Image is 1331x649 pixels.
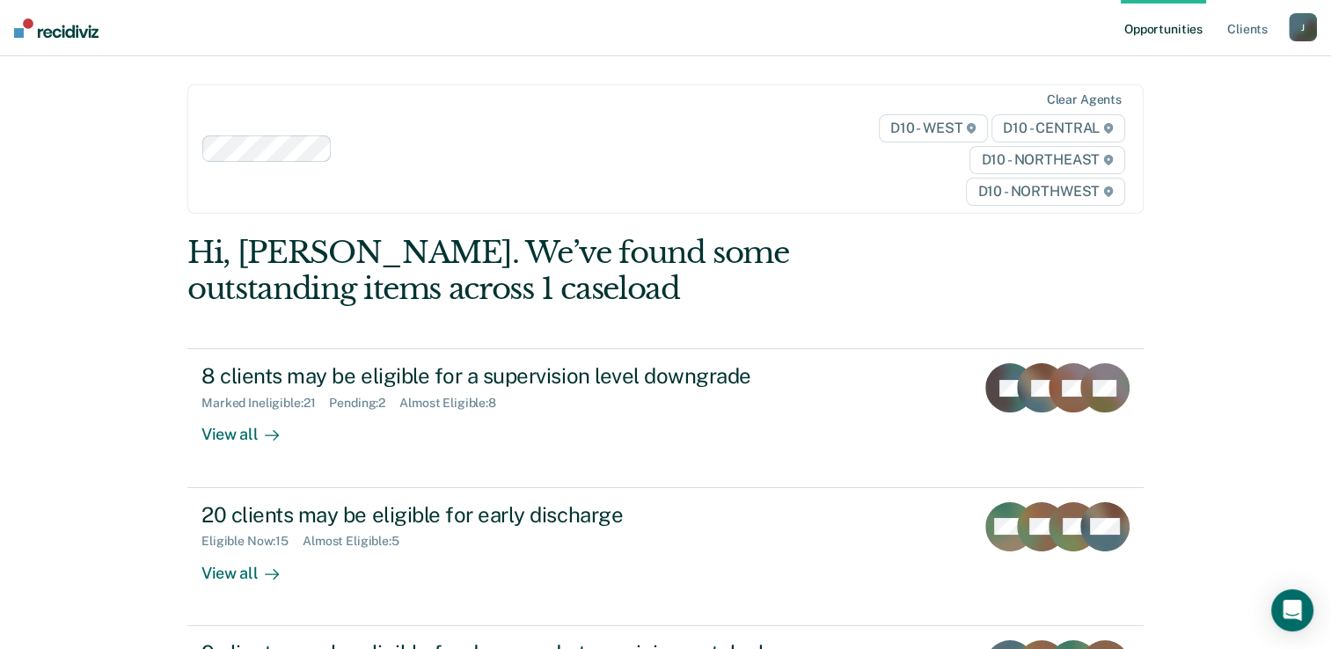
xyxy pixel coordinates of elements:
[991,114,1125,142] span: D10 - CENTRAL
[201,411,300,445] div: View all
[399,396,510,411] div: Almost Eligible : 8
[1047,92,1122,107] div: Clear agents
[966,178,1124,206] span: D10 - NORTHWEST
[201,396,329,411] div: Marked Ineligible : 21
[187,348,1144,487] a: 8 clients may be eligible for a supervision level downgradeMarked Ineligible:21Pending:2Almost El...
[201,549,300,583] div: View all
[969,146,1124,174] span: D10 - NORTHEAST
[201,363,819,389] div: 8 clients may be eligible for a supervision level downgrade
[187,488,1144,626] a: 20 clients may be eligible for early dischargeEligible Now:15Almost Eligible:5View all
[303,534,413,549] div: Almost Eligible : 5
[329,396,399,411] div: Pending : 2
[187,235,952,307] div: Hi, [PERSON_NAME]. We’ve found some outstanding items across 1 caseload
[879,114,988,142] span: D10 - WEST
[201,534,303,549] div: Eligible Now : 15
[201,502,819,528] div: 20 clients may be eligible for early discharge
[14,18,99,38] img: Recidiviz
[1289,13,1317,41] button: J
[1271,589,1313,631] div: Open Intercom Messenger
